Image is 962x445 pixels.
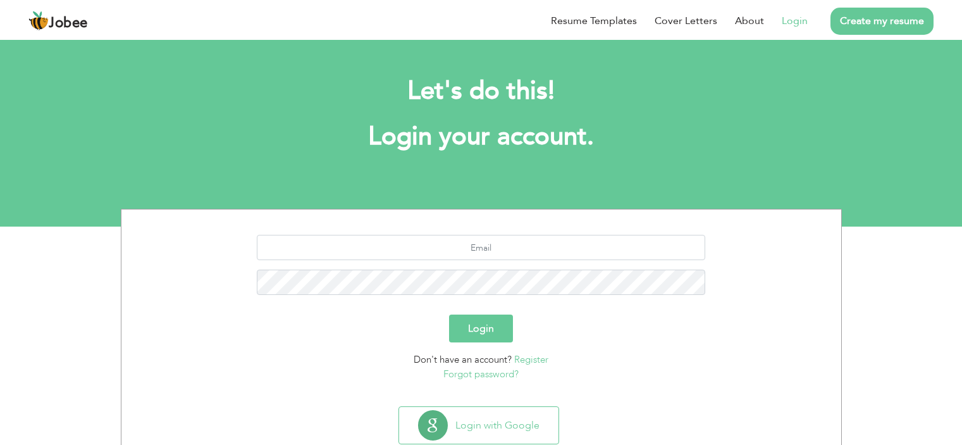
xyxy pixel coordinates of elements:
[140,75,823,108] h2: Let's do this!
[414,353,512,366] span: Don't have an account?
[551,13,637,28] a: Resume Templates
[514,353,548,366] a: Register
[399,407,558,444] button: Login with Google
[782,13,808,28] a: Login
[655,13,717,28] a: Cover Letters
[28,11,49,31] img: jobee.io
[830,8,934,35] a: Create my resume
[49,16,88,30] span: Jobee
[28,11,88,31] a: Jobee
[257,235,705,260] input: Email
[140,120,823,153] h1: Login your account.
[443,368,519,380] a: Forgot password?
[449,315,513,342] button: Login
[735,13,764,28] a: About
